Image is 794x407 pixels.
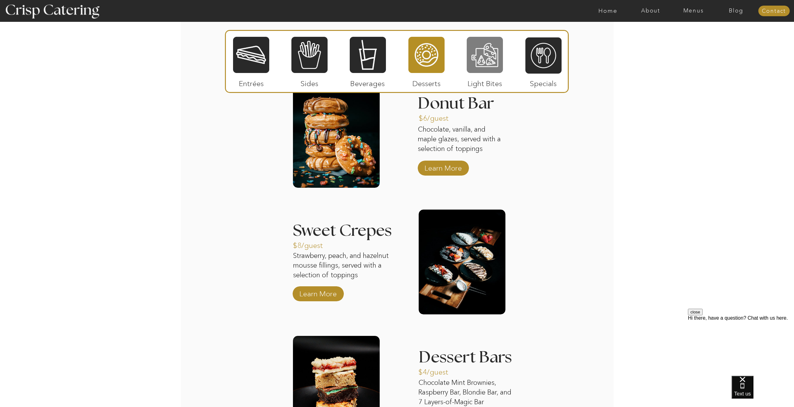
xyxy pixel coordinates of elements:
[688,309,794,384] iframe: podium webchat widget prompt
[289,73,330,91] p: Sides
[732,376,794,407] iframe: podium webchat widget bubble
[231,73,272,91] p: Entrées
[418,361,460,380] a: $4/guest
[293,251,395,281] p: Strawberry, peach, and hazelnut mousse fillings, served with a selection of toppings
[347,73,388,91] p: Beverages
[419,108,460,126] a: $6/guest
[629,8,672,14] a: About
[293,235,334,253] a: $8/guest
[406,73,447,91] p: Desserts
[523,73,564,91] p: Specials
[418,95,531,117] h3: Donut Bar
[418,125,504,155] p: Chocolate, vanilla, and maple glazes, served with a selection of toppings
[587,8,629,14] a: Home
[297,283,339,301] a: Learn More
[758,8,790,14] a: Contact
[464,73,506,91] p: Light Bites
[419,349,513,357] h3: Dessert Bars
[293,223,408,239] h3: Sweet Crepes
[422,157,464,176] a: Learn More
[715,8,757,14] a: Blog
[672,8,715,14] a: Menus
